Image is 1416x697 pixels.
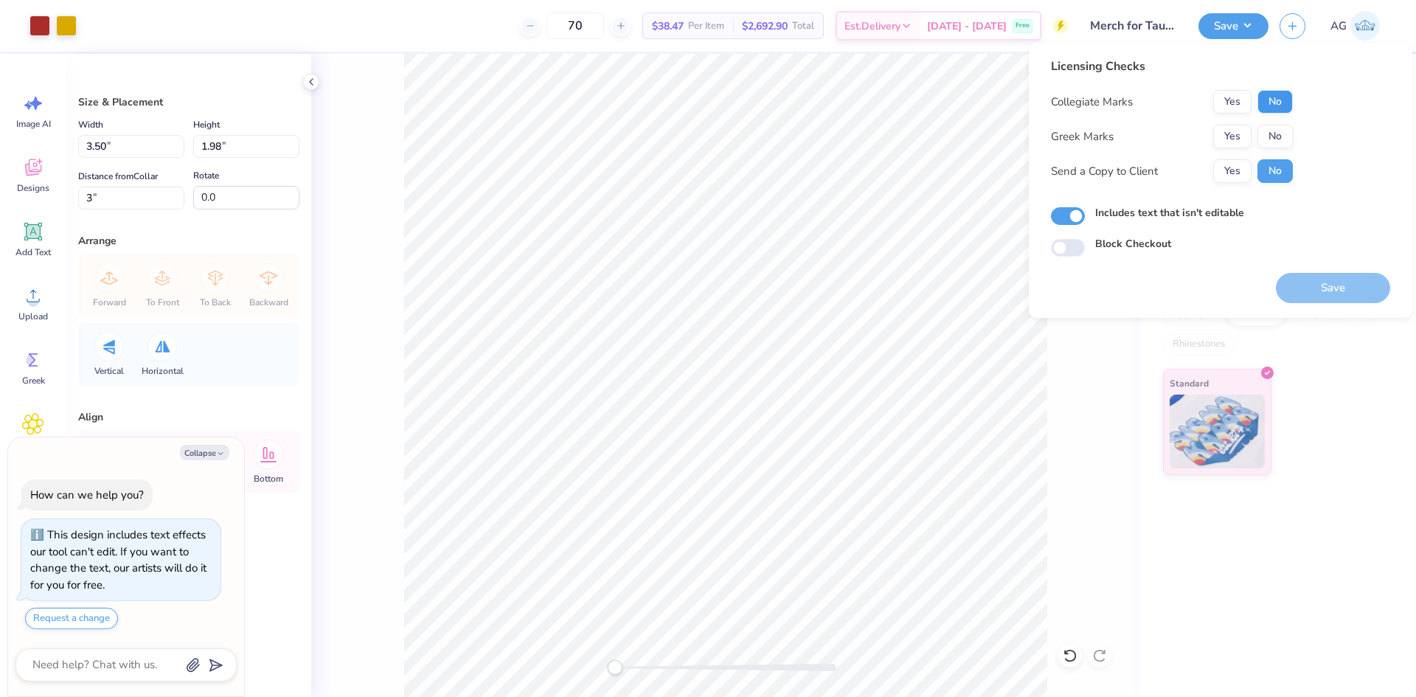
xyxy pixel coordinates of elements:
span: Total [792,18,814,34]
span: $38.47 [652,18,684,34]
button: No [1257,90,1293,114]
label: Width [78,116,103,133]
label: Height [193,116,220,133]
span: Free [1016,21,1030,31]
span: Add Text [15,246,51,258]
button: Request a change [25,608,118,629]
div: This design includes text effects our tool can't edit. If you want to change the text, our artist... [30,527,206,592]
label: Distance from Collar [78,167,158,185]
div: How can we help you? [30,488,144,502]
button: No [1257,159,1293,183]
span: Image AI [16,118,51,130]
div: Accessibility label [608,660,622,675]
span: Horizontal [142,365,184,377]
button: No [1257,125,1293,148]
div: Greek Marks [1051,128,1114,145]
div: Size & Placement [78,94,299,110]
span: Greek [22,375,45,386]
img: Aljosh Eyron Garcia [1350,11,1380,41]
label: Includes text that isn't editable [1095,205,1244,221]
div: Send a Copy to Client [1051,163,1158,180]
button: Yes [1213,125,1252,148]
span: Per Item [688,18,724,34]
span: Standard [1170,375,1209,391]
span: Designs [17,182,49,194]
button: Yes [1213,90,1252,114]
img: Standard [1170,395,1265,468]
label: Rotate [193,167,219,184]
a: AG [1324,11,1386,41]
span: Bottom [254,473,283,485]
span: Est. Delivery [844,18,900,34]
span: [DATE] - [DATE] [927,18,1007,34]
label: Block Checkout [1095,236,1171,252]
span: $2,692.90 [742,18,788,34]
button: Collapse [180,445,229,460]
span: Upload [18,311,48,322]
div: Align [78,409,299,425]
button: Save [1198,13,1268,39]
span: Vertical [94,365,124,377]
button: Yes [1213,159,1252,183]
div: Rhinestones [1163,333,1235,356]
span: AG [1330,18,1347,35]
input: – – [546,13,604,39]
div: Collegiate Marks [1051,94,1133,111]
div: Arrange [78,233,299,249]
div: Licensing Checks [1051,58,1293,75]
input: Untitled Design [1079,11,1187,41]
